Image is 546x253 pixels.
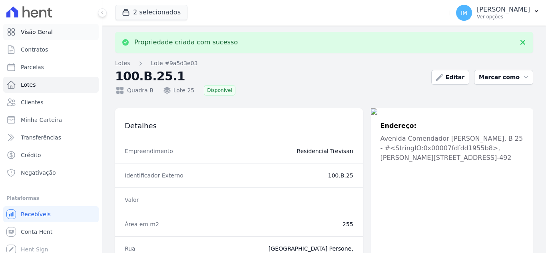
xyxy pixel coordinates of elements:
a: Lotes [115,59,130,68]
span: IM [461,10,467,16]
p: Avenida Comendador [PERSON_NAME], B 25 - #<StringIO:0x00007fdfdd1955b8>, [PERSON_NAME][STREET_ADD... [381,134,524,163]
a: Editar [431,70,469,85]
h3: Detalhes [125,121,201,131]
dd: Residencial Trevisan [203,147,353,155]
div: Lote 25 [163,85,195,96]
img: staticmap [371,108,533,115]
a: Lotes [3,77,99,93]
a: Recebíveis [3,206,99,222]
span: Clientes [21,98,43,106]
h2: 100.B.25.1 [115,71,425,82]
a: Parcelas [3,59,99,75]
dt: Valor [125,196,197,204]
a: Contratos [3,42,99,58]
button: Marcar como [474,70,533,85]
button: IM [PERSON_NAME] Ver opções [450,2,546,24]
dd: 255 [203,220,353,228]
dt: Empreendimento [125,147,197,155]
dd: 100.B.25 [201,171,353,179]
div: Plataformas [6,193,96,203]
span: Transferências [21,133,61,141]
nav: Breadcrumb [115,59,425,68]
a: Conta Hent [3,224,99,240]
span: Lotes [21,81,36,89]
p: Propriedade criada com sucesso [134,38,238,46]
button: 2 selecionados [115,5,187,20]
a: Negativação [3,165,99,181]
span: Conta Hent [21,228,52,236]
p: Ver opções [477,14,530,20]
span: Crédito [21,151,41,159]
span: Parcelas [21,63,44,71]
div: Quadra B [115,85,153,96]
dt: Identificador Externo [125,171,200,179]
a: Lote #9a5d3e03 [151,59,198,68]
a: Minha Carteira [3,112,99,128]
span: Disponível [204,85,235,96]
p: [PERSON_NAME] [477,6,530,14]
span: Recebíveis [21,210,51,218]
dd: [GEOGRAPHIC_DATA] Persone, [203,245,353,253]
a: Transferências [3,129,99,145]
a: Visão Geral [3,24,99,40]
dt: Rua [125,245,197,253]
p: Endereço: [381,121,524,131]
span: Contratos [21,46,48,54]
a: Crédito [3,147,99,163]
span: Negativação [21,169,56,177]
span: Minha Carteira [21,116,62,124]
dt: Área em m2 [125,220,197,228]
span: Visão Geral [21,28,53,36]
a: Clientes [3,94,99,110]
